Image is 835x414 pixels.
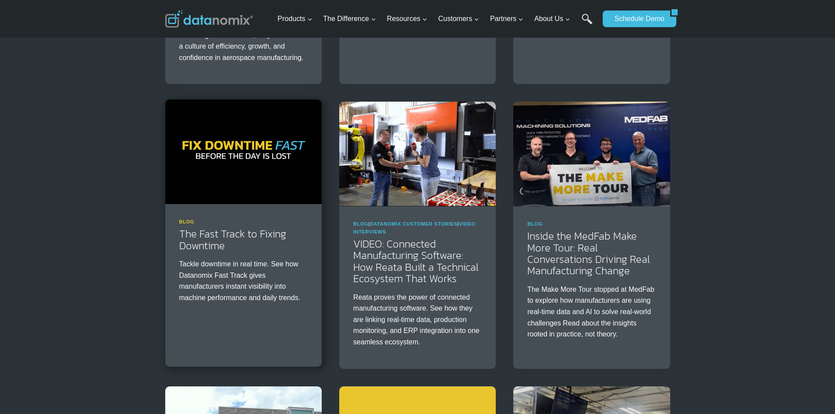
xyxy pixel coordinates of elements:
[582,14,593,33] a: Search
[323,13,376,25] span: The Difference
[513,102,670,206] img: Make More Tour at Medfab - See how AI in Manufacturing is taking the spotlight
[527,221,543,226] a: Blog
[353,221,476,234] a: Video Interviews
[339,102,496,206] img: Reata’s Connected Manufacturing Software Ecosystem
[179,258,308,303] p: Tackle downtime in real time. See how Datanomix Fast Track gives manufacturers instant visibility...
[274,5,598,33] nav: Primary Navigation
[534,13,570,25] span: About Us
[387,13,427,25] span: Resources
[165,10,253,28] img: Datanomix
[527,228,650,278] a: Inside the MedFab Make More Tour: Real Conversations Driving Real Manufacturing Change
[603,11,670,27] a: Schedule Demo
[179,219,195,224] a: Blog
[490,13,523,25] span: Partners
[353,292,482,348] p: Reata proves the power of connected manufacturing software. See how they are linking real-time da...
[527,284,656,340] p: The Make More Tour stopped at MedFab to explore how manufacturers are using real-time data and AI...
[370,221,458,226] a: Datanomix Customer Stories
[165,99,322,204] img: Tackle downtime in real time. See how Datanomix Fast Track gives manufacturers instant visibility...
[353,221,476,234] span: | |
[353,236,479,286] a: VIDEO: Connected Manufacturing Software: How Reata Built a Technical Ecosystem That Works
[179,226,286,253] a: The Fast Track to Fixing Downtime
[438,13,479,25] span: Customers
[277,13,312,25] span: Products
[353,221,369,226] a: Blog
